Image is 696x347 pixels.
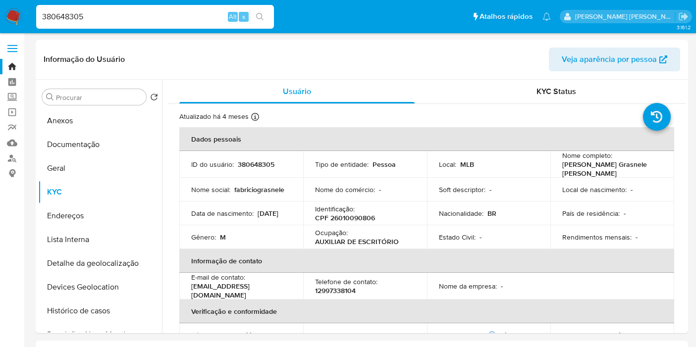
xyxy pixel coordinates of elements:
[234,185,284,194] p: fabriciograsnele
[575,12,675,21] p: leticia.merlin@mercadolivre.com
[38,156,162,180] button: Geral
[191,233,216,242] p: Gênero :
[238,160,274,169] p: 380648305
[439,331,497,340] p: PEP confirmado :
[549,48,680,71] button: Veja aparência por pessoa
[501,282,503,291] p: -
[315,286,356,295] p: 12997338104
[460,160,474,169] p: MLB
[315,277,377,286] p: Telefone de contato :
[631,185,633,194] p: -
[501,331,512,340] p: Sim
[191,282,287,299] p: [EMAIL_ADDRESS][DOMAIN_NAME]
[38,228,162,251] button: Lista Interna
[220,233,226,242] p: M
[38,180,162,204] button: KYC
[191,273,245,282] p: E-mail de contato :
[542,12,551,21] a: Notificações
[46,93,54,101] button: Procurar
[38,299,162,323] button: Histórico de casos
[242,12,245,21] span: s
[624,209,626,218] p: -
[487,209,496,218] p: BR
[191,185,230,194] p: Nome social :
[315,204,355,213] p: Identificação :
[38,204,162,228] button: Endereços
[480,11,533,22] span: Atalhos rápidos
[179,299,674,323] th: Verificação e conformidade
[191,160,234,169] p: ID do usuário :
[562,233,632,242] p: Rendimentos mensais :
[636,233,638,242] p: -
[678,11,689,22] a: Sair
[562,209,620,218] p: País de residência :
[36,10,274,23] input: Pesquise usuários ou casos...
[236,331,260,340] p: verified
[315,237,399,246] p: AUXILIAR DE ESCRITÓRIO
[38,323,162,347] button: Restrições Novo Mundo
[229,12,237,21] span: Alt
[439,209,483,218] p: Nacionalidade :
[645,331,647,340] p: -
[179,249,674,273] th: Informação de contato
[562,160,658,178] p: [PERSON_NAME] Grasnele [PERSON_NAME]
[179,127,674,151] th: Dados pessoais
[150,93,158,104] button: Retornar ao pedido padrão
[44,54,125,64] h1: Informação do Usuário
[38,275,162,299] button: Devices Geolocation
[258,209,278,218] p: [DATE]
[315,213,375,222] p: CPF 26010090806
[489,185,491,194] p: -
[480,233,482,242] p: -
[38,251,162,275] button: Detalhe da geolocalização
[371,331,373,340] p: -
[562,185,627,194] p: Local de nascimento :
[315,185,375,194] p: Nome do comércio :
[373,160,396,169] p: Pessoa
[439,160,456,169] p: Local :
[439,282,497,291] p: Nome da empresa :
[379,185,381,194] p: -
[38,133,162,156] button: Documentação
[315,160,369,169] p: Tipo de entidade :
[439,233,476,242] p: Estado Civil :
[283,86,311,97] span: Usuário
[179,112,249,121] p: Atualizado há 4 meses
[562,331,641,340] p: Tipo de Confirmação PEP :
[315,331,367,340] p: Sujeito obrigado :
[439,185,485,194] p: Soft descriptor :
[536,86,576,97] span: KYC Status
[56,93,142,102] input: Procurar
[250,10,270,24] button: search-icon
[191,331,232,340] p: Nível de KYC :
[38,109,162,133] button: Anexos
[191,209,254,218] p: Data de nascimento :
[562,151,612,160] p: Nome completo :
[315,228,348,237] p: Ocupação :
[562,48,657,71] span: Veja aparência por pessoa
